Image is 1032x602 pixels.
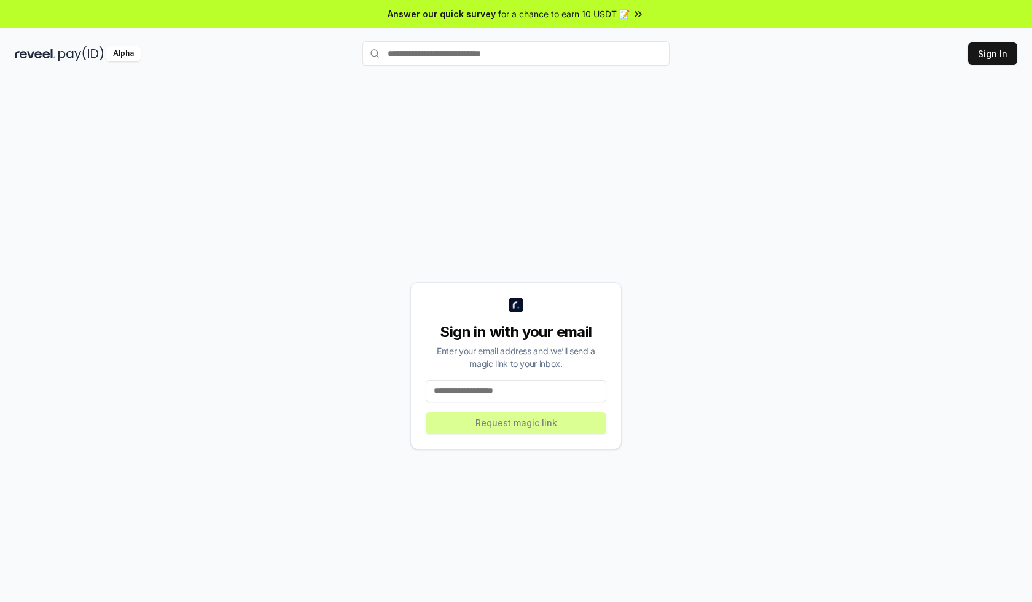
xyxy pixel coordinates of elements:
[509,298,523,312] img: logo_small
[388,7,496,20] span: Answer our quick survey
[106,46,141,61] div: Alpha
[968,42,1017,65] button: Sign In
[426,322,606,342] div: Sign in with your email
[426,344,606,370] div: Enter your email address and we’ll send a magic link to your inbox.
[15,46,56,61] img: reveel_dark
[498,7,630,20] span: for a chance to earn 10 USDT 📝
[58,46,104,61] img: pay_id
